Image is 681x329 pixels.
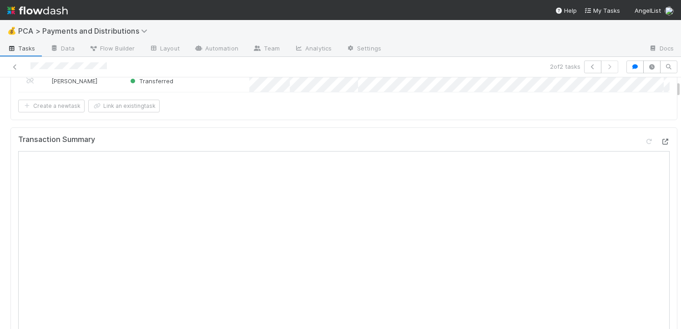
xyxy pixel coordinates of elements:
a: Data [43,42,82,56]
a: Flow Builder [82,42,142,56]
div: Transferred [128,76,173,86]
span: Tasks [7,44,35,53]
a: Team [246,42,287,56]
span: Transferred [128,77,173,85]
a: My Tasks [584,6,620,15]
span: AngelList [635,7,661,14]
span: 💰 [7,27,16,35]
h5: Transaction Summary [18,135,95,144]
button: Link an existingtask [88,100,160,112]
span: PCA > Payments and Distributions [18,26,152,35]
div: Help [555,6,577,15]
a: Layout [142,42,187,56]
img: avatar_e7d5656d-bda2-4d83-89d6-b6f9721f96bd.png [665,6,674,15]
div: [PERSON_NAME] [42,76,97,86]
span: Flow Builder [89,44,135,53]
img: avatar_eacbd5bb-7590-4455-a9e9-12dcb5674423.png [43,77,50,85]
img: logo-inverted-e16ddd16eac7371096b0.svg [7,3,68,18]
a: Settings [339,42,388,56]
a: Docs [641,42,681,56]
span: [PERSON_NAME] [51,77,97,85]
a: Automation [187,42,246,56]
button: Create a newtask [18,100,85,112]
span: My Tasks [584,7,620,14]
a: Analytics [287,42,339,56]
span: 2 of 2 tasks [550,62,580,71]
